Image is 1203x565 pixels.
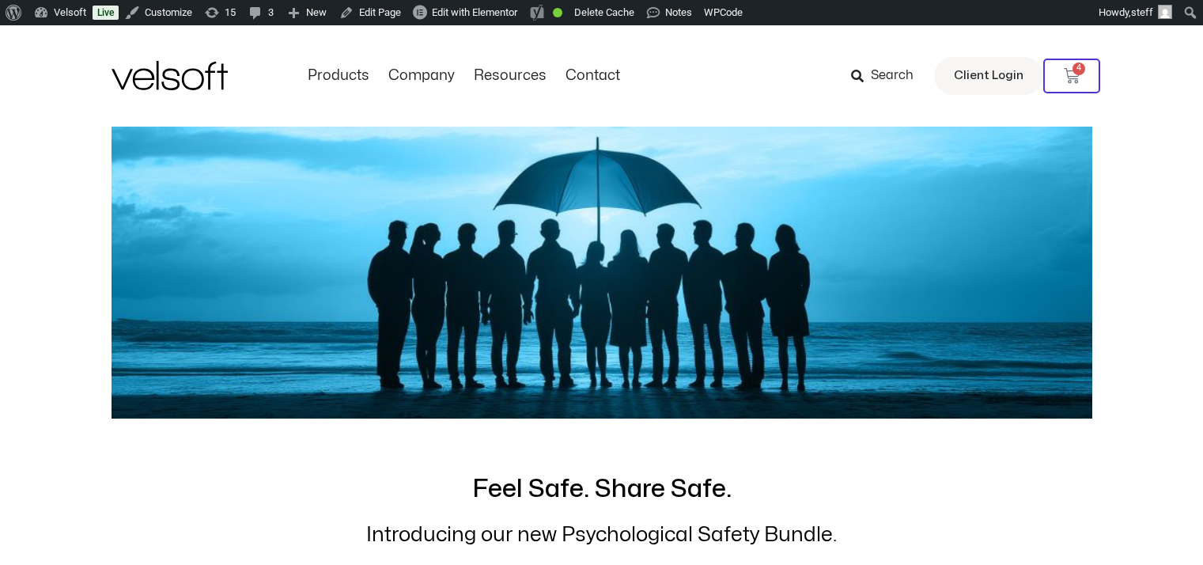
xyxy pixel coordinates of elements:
div: Good [553,8,562,17]
span: Client Login [954,66,1023,86]
h2: Feel Safe. Share Safe. [472,472,732,506]
span: Edit with Elementor [432,6,517,18]
a: ContactMenu Toggle [556,67,630,85]
a: 4 [1043,59,1100,93]
span: steff [1131,6,1153,18]
a: Client Login [934,57,1043,95]
a: ProductsMenu Toggle [298,67,379,85]
nav: Menu [298,67,630,85]
h3: Introducing our new Psychological Safety Bundle. [366,521,837,548]
span: 4 [1072,63,1085,75]
a: Live [93,6,119,20]
a: ResourcesMenu Toggle [464,67,556,85]
span: Search [871,66,914,86]
a: Search [851,63,925,89]
img: Velsoft Training Materials [112,61,228,90]
a: CompanyMenu Toggle [379,67,464,85]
